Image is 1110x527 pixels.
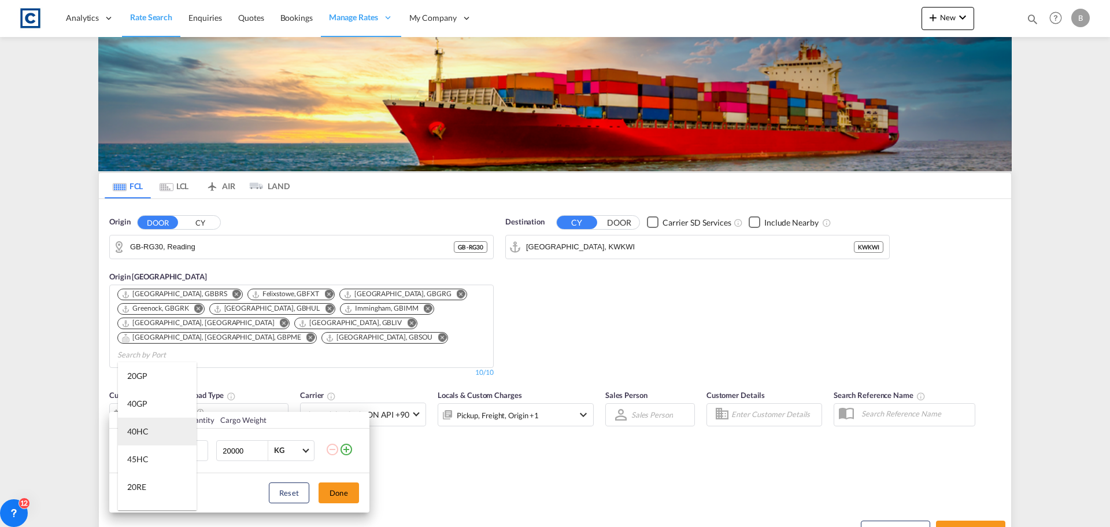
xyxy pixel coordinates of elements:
div: 40HC [127,426,149,437]
div: 20RE [127,481,146,493]
div: 20GP [127,370,147,382]
div: 40GP [127,398,147,410]
div: 45HC [127,454,149,465]
div: 40RE [127,509,146,521]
